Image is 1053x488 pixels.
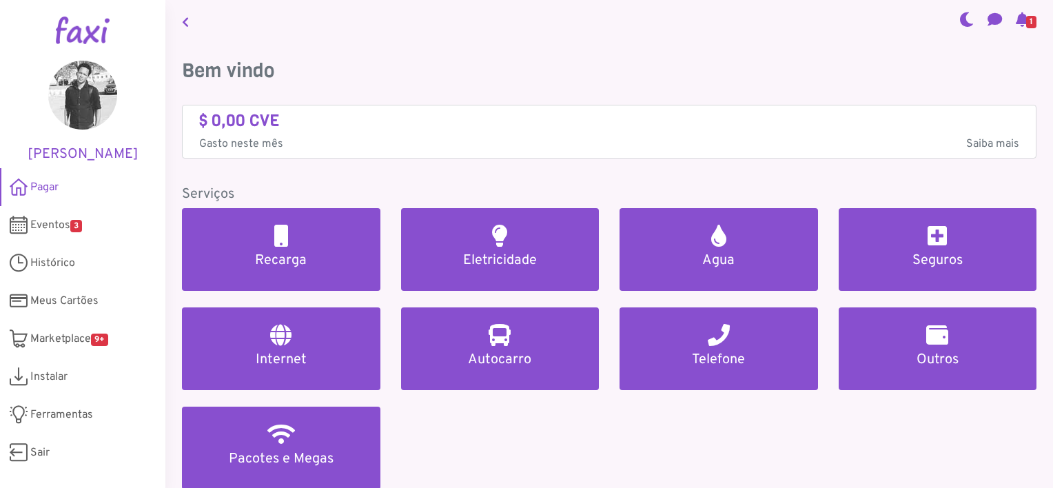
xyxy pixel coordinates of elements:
h5: Outros [855,352,1021,368]
h5: Autocarro [418,352,583,368]
span: Pagar [30,179,59,196]
span: Histórico [30,255,75,272]
span: Meus Cartões [30,293,99,309]
span: Instalar [30,369,68,385]
span: Sair [30,445,50,461]
a: [PERSON_NAME] [21,61,145,163]
a: Eletricidade [401,208,600,291]
a: Internet [182,307,380,390]
a: Telefone [620,307,818,390]
span: 9+ [91,334,108,346]
a: $ 0,00 CVE Gasto neste mêsSaiba mais [199,111,1019,153]
h5: Recarga [198,252,364,269]
h5: Eletricidade [418,252,583,269]
h5: Serviços [182,186,1036,203]
span: Saiba mais [966,136,1019,152]
span: 1 [1026,16,1036,28]
a: Outros [839,307,1037,390]
a: Seguros [839,208,1037,291]
span: Eventos [30,217,82,234]
a: Recarga [182,208,380,291]
a: Agua [620,208,818,291]
h5: [PERSON_NAME] [21,146,145,163]
h3: Bem vindo [182,59,1036,83]
h5: Seguros [855,252,1021,269]
h5: Internet [198,352,364,368]
p: Gasto neste mês [199,136,1019,152]
a: Autocarro [401,307,600,390]
h5: Telefone [636,352,801,368]
span: Ferramentas [30,407,93,423]
h5: Pacotes e Megas [198,451,364,467]
span: 3 [70,220,82,232]
span: Marketplace [30,331,108,347]
h5: Agua [636,252,801,269]
h4: $ 0,00 CVE [199,111,1019,131]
